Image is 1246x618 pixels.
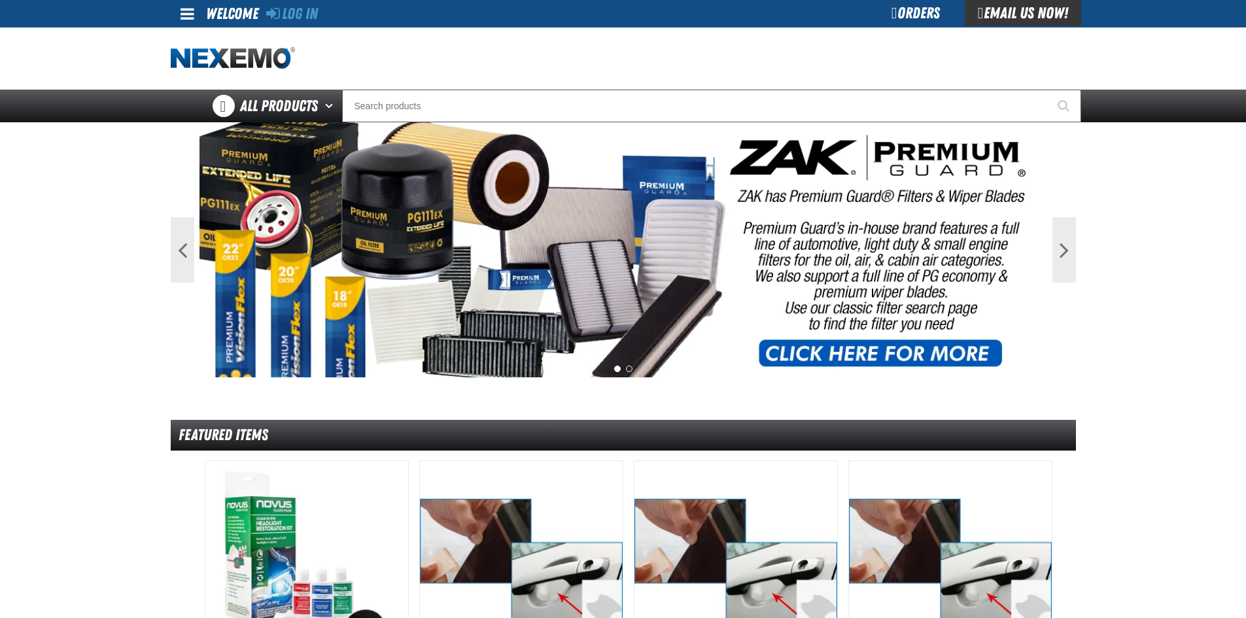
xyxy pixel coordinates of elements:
button: Start Searching [1048,90,1081,122]
button: 2 of 2 [626,366,632,372]
button: Previous [171,217,194,283]
img: PG Filters & Wipers [199,122,1047,377]
button: Next [1052,217,1076,283]
span: All Products [240,94,318,118]
img: Nexemo logo [171,47,295,70]
a: Log In [266,5,318,23]
button: Open All Products pages [320,90,342,122]
button: 1 of 2 [614,366,621,372]
div: Featured Items [171,420,1076,451]
input: Search [342,90,1081,122]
